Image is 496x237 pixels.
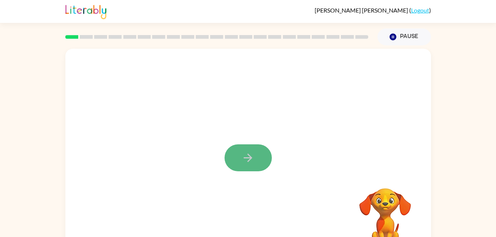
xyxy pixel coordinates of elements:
[65,3,106,19] img: Literably
[315,7,409,14] span: [PERSON_NAME] [PERSON_NAME]
[377,28,431,45] button: Pause
[315,7,431,14] div: ( )
[411,7,429,14] a: Logout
